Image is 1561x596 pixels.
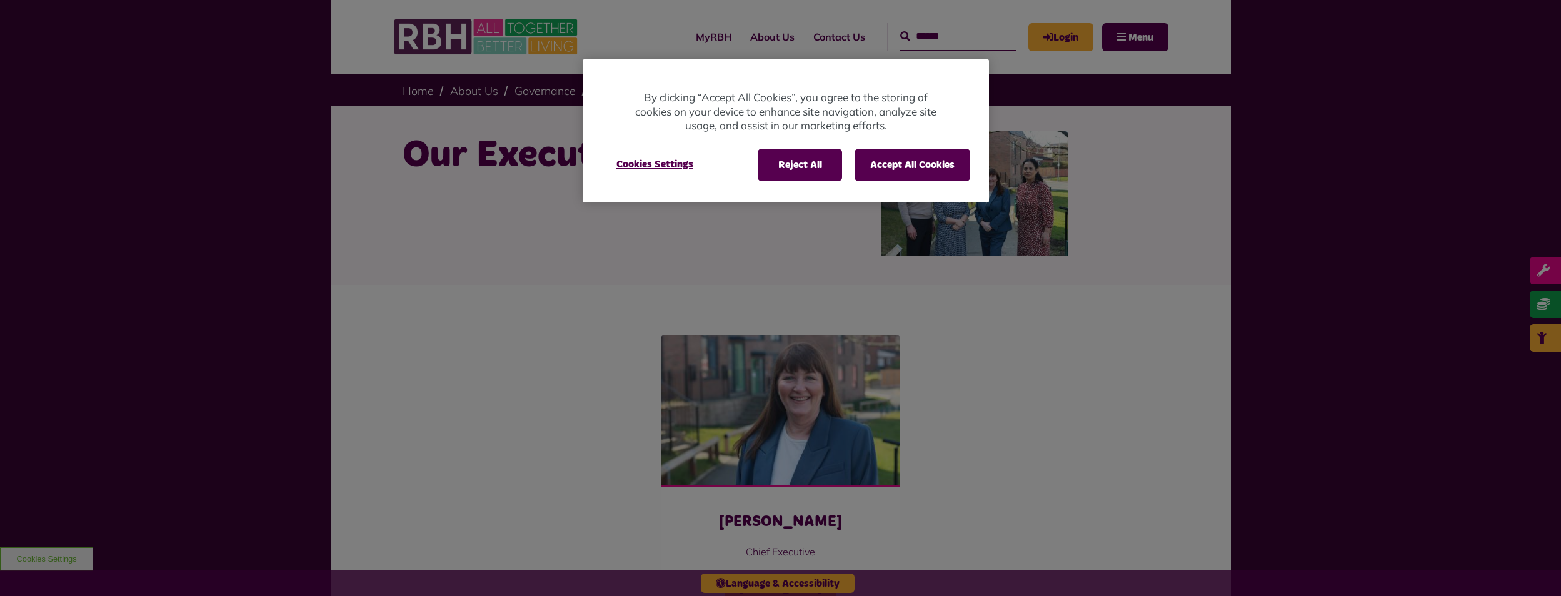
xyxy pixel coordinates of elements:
button: Accept All Cookies [855,149,970,181]
button: Cookies Settings [601,149,708,180]
div: Privacy [583,59,989,202]
p: By clicking “Accept All Cookies”, you agree to the storing of cookies on your device to enhance s... [633,91,939,133]
button: Reject All [758,149,842,181]
div: Cookie banner [583,59,989,202]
